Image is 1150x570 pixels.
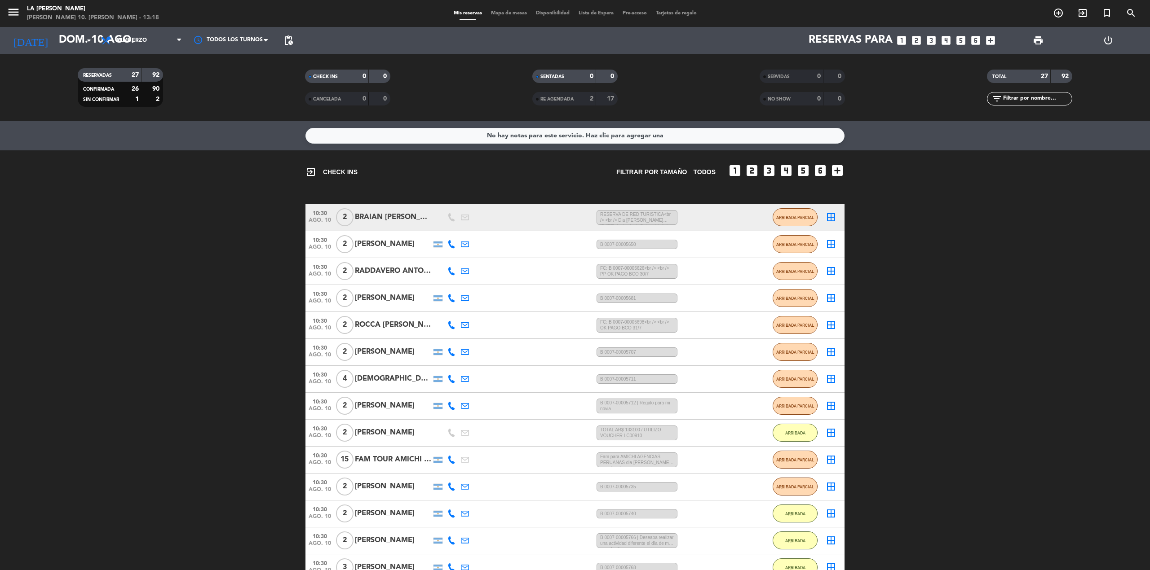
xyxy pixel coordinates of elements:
strong: 90 [152,86,161,92]
i: looks_6 [813,163,827,178]
span: Tarjetas de regalo [651,11,701,16]
div: [PERSON_NAME] [355,481,431,492]
i: looks_4 [940,35,952,46]
span: 10:30 [309,315,331,325]
span: 2 [336,235,354,253]
i: border_all [826,535,836,546]
span: ago. 10 [309,352,331,362]
div: [PERSON_NAME] [355,535,431,546]
strong: 2 [156,96,161,102]
i: looks_3 [762,163,776,178]
i: border_all [826,266,836,276]
strong: 0 [363,96,366,102]
div: [PERSON_NAME] [355,238,431,250]
span: TOTAL AR$ 133100 / UTILIZO VOUCHER LC00910 [597,425,677,441]
strong: 0 [817,96,821,102]
button: ARRIBADA PARCIAL [773,235,818,253]
span: 2 [336,343,354,361]
div: FAM TOUR AMICHI X 15 [355,454,431,465]
span: B 0007-00005712 | Regalo para mi novia [597,399,677,414]
div: [PERSON_NAME] [355,346,431,358]
span: ARRIBADA [785,430,805,435]
span: CONFIRMADA [83,87,114,92]
span: Disponibilidad [531,11,574,16]
div: BRAIAN [PERSON_NAME] - RED TURISTICA [355,211,431,223]
i: border_all [826,427,836,438]
i: border_all [826,508,836,519]
strong: 27 [1041,73,1048,79]
span: ARRIBADA [785,511,805,516]
strong: 0 [383,73,389,79]
span: B 0007-00005681 [597,294,677,303]
span: Pre-acceso [618,11,651,16]
i: arrow_drop_down [84,35,94,46]
button: ARRIBADA [773,504,818,522]
button: ARRIBADA [773,424,818,442]
strong: 1 [135,96,139,102]
span: ago. 10 [309,379,331,389]
span: 2 [336,262,354,280]
i: add_box [830,163,845,178]
i: looks_two [745,163,759,178]
span: ago. 10 [309,406,331,416]
i: border_all [826,212,836,223]
i: looks_one [896,35,907,46]
i: looks_5 [955,35,967,46]
span: 10:30 [309,342,331,352]
button: ARRIBADA PARCIAL [773,343,818,361]
span: 2 [336,208,354,226]
span: pending_actions [283,35,294,46]
span: B 0007-00005650 [597,240,677,249]
span: RE AGENDADA [540,97,574,101]
span: B 0007-00005707 [597,347,677,357]
div: [PERSON_NAME] [355,400,431,412]
input: Filtrar por nombre... [1002,94,1072,104]
div: No hay notas para este servicio. Haz clic para agregar una [487,131,663,141]
i: filter_list [991,93,1002,104]
span: ago. 10 [309,244,331,254]
span: ago. 10 [309,217,331,228]
span: Mis reservas [449,11,487,16]
div: RADDAVERO ANTONELLA [355,265,431,277]
span: Lista de Espera [574,11,618,16]
span: SERVIDAS [768,75,790,79]
span: ARRIBADA [785,538,805,543]
span: 10:30 [309,234,331,245]
strong: 17 [607,96,616,102]
button: ARRIBADA [773,531,818,549]
span: CHECK INS [313,75,338,79]
i: search [1126,8,1137,18]
span: ARRIBADA PARCIAL [776,215,814,220]
strong: 0 [817,73,821,79]
span: 10:30 [309,261,331,272]
button: ARRIBADA PARCIAL [773,370,818,388]
span: 4 [336,370,354,388]
span: CHECK INS [305,167,358,177]
span: 2 [336,478,354,495]
span: CANCELADA [313,97,341,101]
span: Reservas para [809,34,893,47]
span: 10:30 [309,396,331,406]
i: border_all [826,481,836,492]
i: border_all [826,346,836,357]
button: menu [7,5,20,22]
strong: 27 [132,72,139,78]
i: menu [7,5,20,19]
span: Mapa de mesas [487,11,531,16]
button: ARRIBADA PARCIAL [773,262,818,280]
span: TOTAL [992,75,1006,79]
span: RESERVA DE RED TURISTICA<br /> <br /> Dia [PERSON_NAME] [DATE]<br /> <br /> Datos del titular de ... [597,210,677,225]
span: ARRIBADA PARCIAL [776,377,814,381]
span: RESERVADAS [83,73,112,78]
i: exit_to_app [305,167,316,177]
strong: 0 [590,73,593,79]
span: Almuerzo [116,37,147,44]
span: ARRIBADA [785,565,805,570]
span: ago. 10 [309,325,331,335]
strong: 0 [838,73,843,79]
i: turned_in_not [1101,8,1112,18]
span: B 0007-00005740 [597,509,677,518]
span: ago. 10 [309,433,331,443]
strong: 0 [838,96,843,102]
div: [PERSON_NAME] [355,508,431,519]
